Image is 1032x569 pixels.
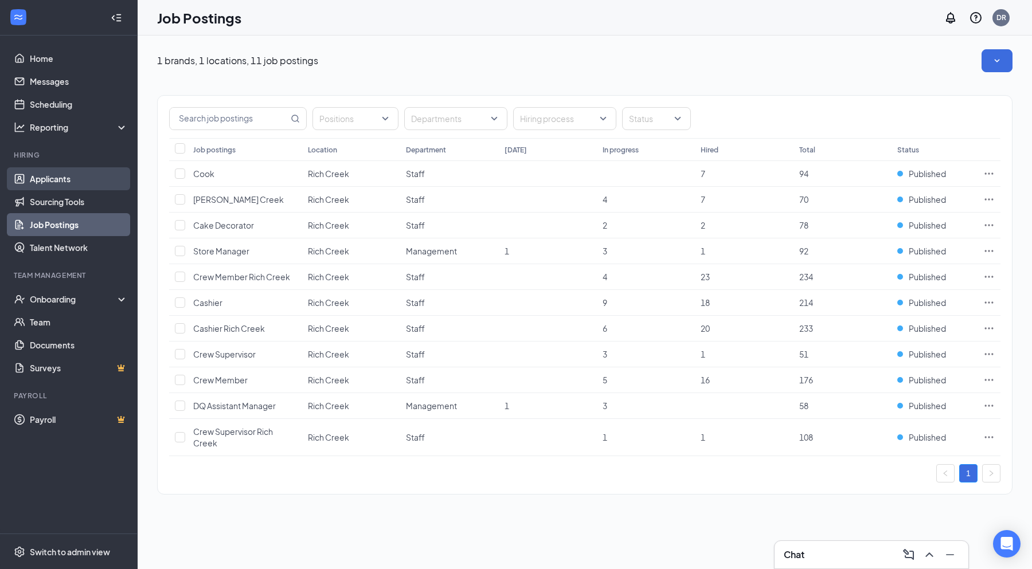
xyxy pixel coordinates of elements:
svg: Collapse [111,12,122,23]
span: Rich Creek [308,246,349,256]
svg: Notifications [944,11,957,25]
td: Management [400,238,498,264]
h1: Job Postings [157,8,241,28]
svg: Ellipses [983,374,995,386]
span: Crew Supervisor [193,349,256,359]
span: Published [909,323,946,334]
input: Search job postings [170,108,288,130]
button: ComposeMessage [900,546,918,564]
span: Crew Supervisor Rich Creek [193,426,273,448]
div: Department [406,145,446,155]
span: Crew Member [193,375,248,385]
span: 20 [701,323,710,333]
td: Staff [400,213,498,238]
span: 1 [603,432,607,442]
td: Rich Creek [302,187,400,213]
span: Published [909,348,946,360]
h3: Chat [784,548,804,561]
span: 4 [603,194,607,205]
span: Rich Creek [308,375,349,385]
div: Location [308,145,337,155]
svg: Ellipses [983,297,995,308]
span: Rich Creek [308,297,349,308]
span: 23 [701,272,710,282]
td: Rich Creek [302,316,400,342]
span: 18 [701,297,710,308]
svg: QuestionInfo [969,11,983,25]
span: Staff [406,323,425,333]
span: Published [909,168,946,179]
span: 9 [603,297,607,308]
svg: Minimize [943,548,957,562]
span: 1 [701,246,705,256]
li: Previous Page [936,464,955,482]
span: 3 [603,401,607,411]
span: 3 [603,246,607,256]
span: 1 [505,246,509,256]
a: Talent Network [30,236,128,259]
div: Reporting [30,121,128,133]
td: Rich Creek [302,213,400,238]
button: left [936,464,955,482]
span: Published [909,374,946,386]
div: Onboarding [30,293,118,305]
th: Hired [695,138,793,161]
span: Rich Creek [308,323,349,333]
td: Staff [400,290,498,316]
span: 4 [603,272,607,282]
span: 7 [701,168,705,179]
span: 3 [603,349,607,359]
div: Payroll [14,391,126,401]
span: 7 [701,194,705,205]
td: Staff [400,367,498,393]
svg: Analysis [14,121,25,133]
span: Staff [406,297,425,308]
div: Open Intercom Messenger [993,530,1021,558]
td: Rich Creek [302,290,400,316]
svg: Ellipses [983,271,995,282]
span: 78 [799,220,808,230]
td: Rich Creek [302,393,400,419]
span: right [988,470,995,477]
td: Staff [400,161,498,187]
td: Rich Creek [302,238,400,264]
div: Job postings [193,145,236,155]
svg: WorkstreamLogo [13,11,24,23]
td: Staff [400,342,498,367]
span: Store Manager [193,246,249,256]
span: [PERSON_NAME] Creek [193,194,284,205]
svg: MagnifyingGlass [291,114,300,123]
svg: Settings [14,546,25,558]
span: Staff [406,194,425,205]
span: Published [909,431,946,443]
td: Staff [400,187,498,213]
span: Rich Creek [308,349,349,359]
td: Rich Creek [302,367,400,393]
span: 1 [701,349,705,359]
svg: Ellipses [983,348,995,360]
span: 92 [799,246,808,256]
div: Switch to admin view [30,546,110,558]
span: Staff [406,375,425,385]
span: Published [909,245,946,257]
span: Staff [406,432,425,442]
a: Sourcing Tools [30,190,128,213]
span: Cake Decorator [193,220,254,230]
span: 214 [799,297,813,308]
span: Published [909,297,946,308]
span: Rich Creek [308,220,349,230]
span: Cook [193,168,214,179]
td: Rich Creek [302,264,400,290]
span: 234 [799,272,813,282]
svg: Ellipses [983,323,995,334]
span: 2 [701,220,705,230]
svg: Ellipses [983,168,995,179]
span: 51 [799,349,808,359]
span: 2 [603,220,607,230]
th: Total [793,138,892,161]
span: Management [406,401,457,411]
a: Scheduling [30,93,128,116]
a: Applicants [30,167,128,190]
td: Rich Creek [302,161,400,187]
svg: ComposeMessage [902,548,916,562]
